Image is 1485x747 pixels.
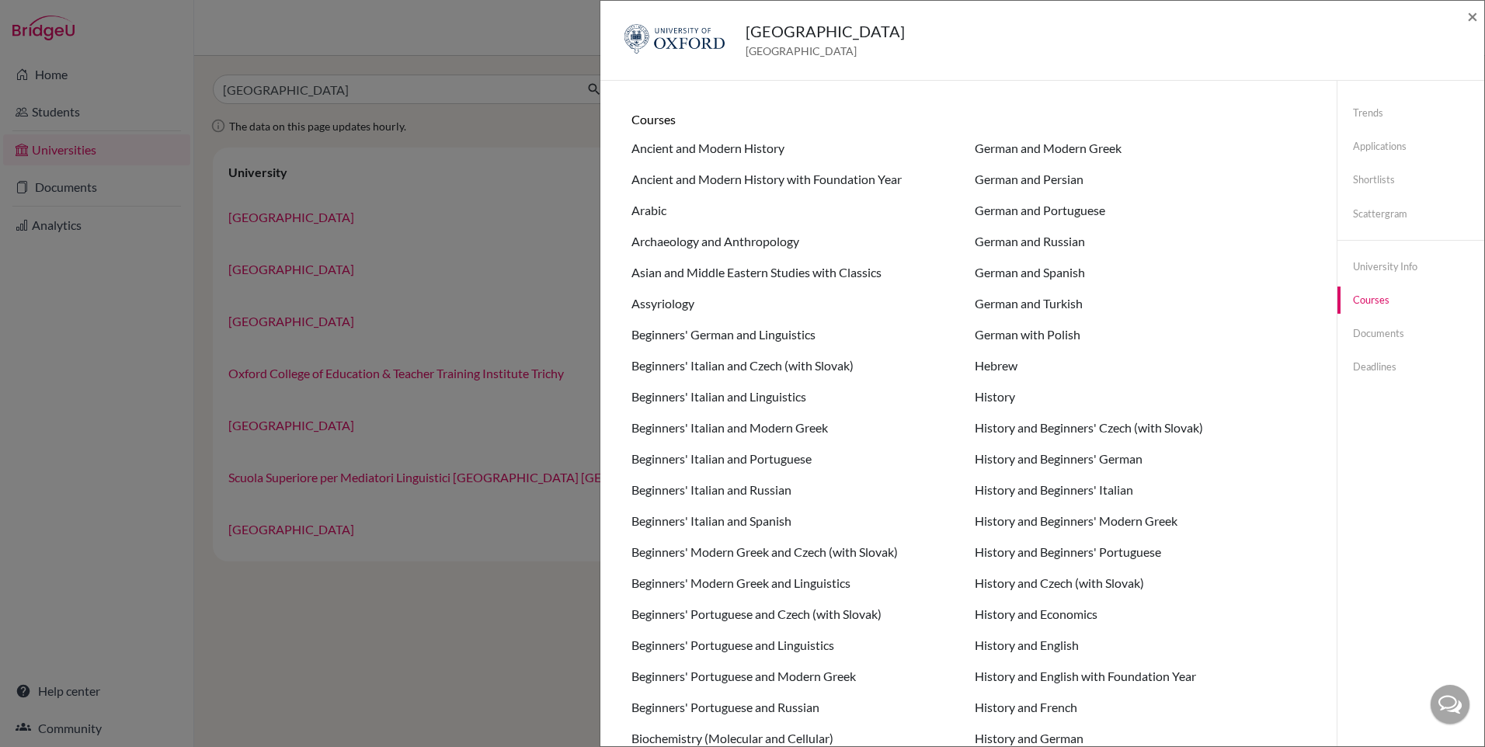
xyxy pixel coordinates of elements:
[975,294,1306,313] li: German and Turkish
[746,19,905,43] h5: [GEOGRAPHIC_DATA]
[631,263,962,282] li: Asian and Middle Eastern Studies with Classics
[631,636,962,655] li: Beginners' Portuguese and Linguistics
[975,636,1306,655] li: History and English
[631,419,962,437] li: Beginners' Italian and Modern Greek
[975,170,1306,189] li: German and Persian
[975,387,1306,406] li: History
[975,232,1306,251] li: German and Russian
[975,419,1306,437] li: History and Beginners' Czech (with Slovak)
[631,450,962,468] li: Beginners' Italian and Portuguese
[1337,166,1484,193] a: Shortlists
[631,512,962,530] li: Beginners' Italian and Spanish
[1337,287,1484,314] a: Courses
[35,11,67,25] span: Help
[1467,7,1478,26] button: Close
[631,387,962,406] li: Beginners' Italian and Linguistics
[975,512,1306,530] li: History and Beginners' Modern Greek
[631,574,962,592] li: Beginners' Modern Greek and Linguistics
[1337,200,1484,228] a: Scattergram
[975,139,1306,158] li: German and Modern Greek
[975,543,1306,561] li: History and Beginners' Portuguese
[975,450,1306,468] li: History and Beginners' German
[631,667,962,686] li: Beginners' Portuguese and Modern Greek
[1337,320,1484,347] a: Documents
[975,574,1306,592] li: History and Czech (with Slovak)
[631,605,962,624] li: Beginners' Portuguese and Czech (with Slovak)
[619,19,733,61] img: gb_o33_zjrfqzea.png
[975,667,1306,686] li: History and English with Foundation Year
[631,232,962,251] li: Archaeology and Anthropology
[631,356,962,375] li: Beginners' Italian and Czech (with Slovak)
[631,139,962,158] li: Ancient and Modern History
[975,263,1306,282] li: German and Spanish
[1467,5,1478,27] span: ×
[1337,99,1484,127] a: Trends
[975,201,1306,220] li: German and Portuguese
[631,112,1306,127] h6: Courses
[631,201,962,220] li: Arabic
[975,356,1306,375] li: Hebrew
[631,481,962,499] li: Beginners' Italian and Russian
[1337,133,1484,160] a: Applications
[975,698,1306,717] li: History and French
[975,481,1306,499] li: History and Beginners' Italian
[1337,253,1484,280] a: University info
[631,325,962,344] li: Beginners' German and Linguistics
[1337,353,1484,380] a: Deadlines
[631,543,962,561] li: Beginners' Modern Greek and Czech (with Slovak)
[975,605,1306,624] li: History and Economics
[975,325,1306,344] li: German with Polish
[631,294,962,313] li: Assyriology
[631,170,962,189] li: Ancient and Modern History with Foundation Year
[631,698,962,717] li: Beginners' Portuguese and Russian
[746,43,905,59] span: [GEOGRAPHIC_DATA]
